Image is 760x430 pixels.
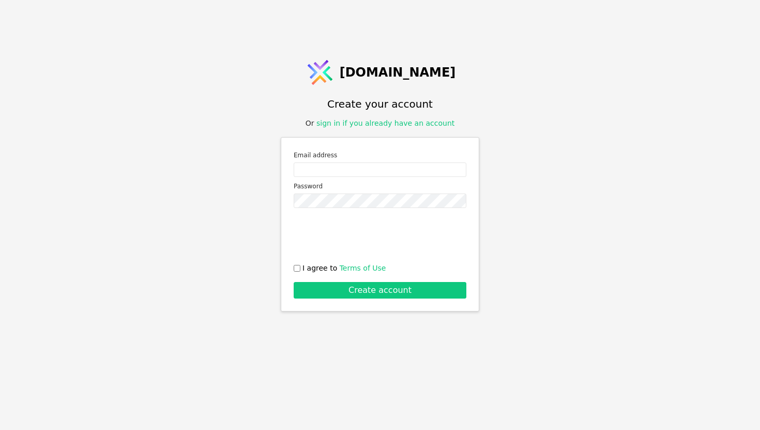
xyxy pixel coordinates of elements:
[305,57,456,88] a: [DOMAIN_NAME]
[316,119,454,127] a: sign in if you already have an account
[306,118,455,129] div: Or
[327,96,433,112] h1: Create your account
[294,194,466,208] input: Password
[294,162,466,177] input: Email address
[301,216,459,257] iframe: reCAPTCHA
[340,63,456,82] span: [DOMAIN_NAME]
[294,282,466,299] button: Create account
[302,263,386,274] span: I agree to
[294,181,466,191] label: Password
[294,265,300,272] input: I agree to Terms of Use
[294,150,466,160] label: Email address
[340,264,386,272] a: Terms of Use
